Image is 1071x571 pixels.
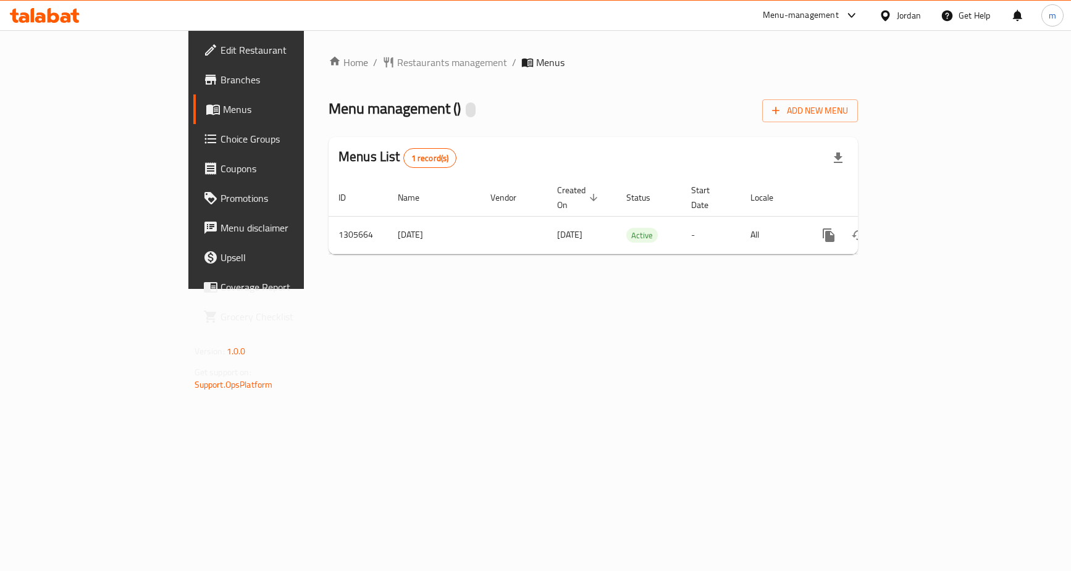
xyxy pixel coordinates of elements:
td: All [741,216,804,254]
span: Status [626,190,666,205]
a: Edit Restaurant [193,35,367,65]
span: 1 record(s) [404,152,456,164]
span: Promotions [220,191,358,206]
div: Export file [823,143,853,173]
span: Upsell [220,250,358,265]
a: Menu disclaimer [193,213,367,243]
a: Coupons [193,154,367,183]
button: more [814,220,844,250]
span: Name [398,190,435,205]
span: Active [626,228,658,243]
h2: Menus List [338,148,456,168]
span: Branches [220,72,358,87]
th: Actions [804,179,943,217]
span: Menus [223,102,358,117]
li: / [512,55,516,70]
span: Menus [536,55,565,70]
a: Restaurants management [382,55,507,70]
span: m [1049,9,1056,22]
nav: breadcrumb [329,55,858,70]
span: Version: [195,343,225,359]
div: Total records count [403,148,457,168]
span: ID [338,190,362,205]
li: / [373,55,377,70]
span: Start Date [691,183,726,212]
button: Change Status [844,220,873,250]
span: Add New Menu [772,103,848,119]
td: - [681,216,741,254]
span: Menu management ( ) [329,94,461,122]
span: Menu disclaimer [220,220,358,235]
div: Menu-management [763,8,839,23]
span: Vendor [490,190,532,205]
button: Add New Menu [762,99,858,122]
span: Grocery Checklist [220,309,358,324]
a: Support.OpsPlatform [195,377,273,393]
span: Locale [750,190,789,205]
table: enhanced table [329,179,943,254]
span: Edit Restaurant [220,43,358,57]
a: Menus [193,94,367,124]
a: Choice Groups [193,124,367,154]
div: Jordan [897,9,921,22]
span: Get support on: [195,364,251,380]
span: Created On [557,183,602,212]
a: Grocery Checklist [193,302,367,331]
a: Branches [193,65,367,94]
td: [DATE] [388,216,481,254]
a: Coverage Report [193,272,367,302]
a: Upsell [193,243,367,272]
span: Coverage Report [220,280,358,294]
span: Choice Groups [220,131,358,146]
span: Coupons [220,161,358,176]
a: Promotions [193,183,367,213]
span: [DATE] [557,227,582,243]
span: Restaurants management [397,55,507,70]
span: 1.0.0 [227,343,246,359]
